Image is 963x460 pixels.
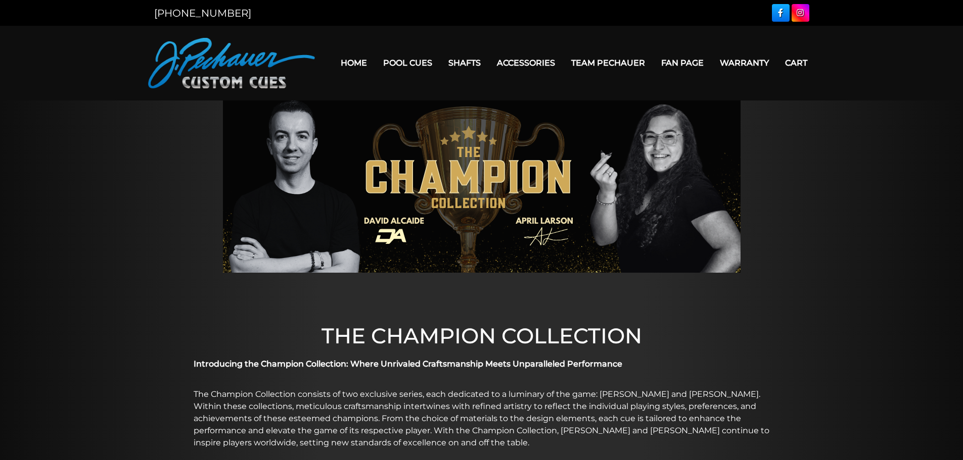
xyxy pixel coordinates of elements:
a: Fan Page [653,50,712,76]
a: Cart [777,50,815,76]
p: The Champion Collection consists of two exclusive series, each dedicated to a luminary of the gam... [194,388,770,449]
a: [PHONE_NUMBER] [154,7,251,19]
a: Accessories [489,50,563,76]
a: Team Pechauer [563,50,653,76]
a: Home [333,50,375,76]
img: Pechauer Custom Cues [148,38,315,88]
a: Pool Cues [375,50,440,76]
strong: Introducing the Champion Collection: Where Unrivaled Craftsmanship Meets Unparalleled Performance [194,359,622,369]
a: Shafts [440,50,489,76]
a: Warranty [712,50,777,76]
